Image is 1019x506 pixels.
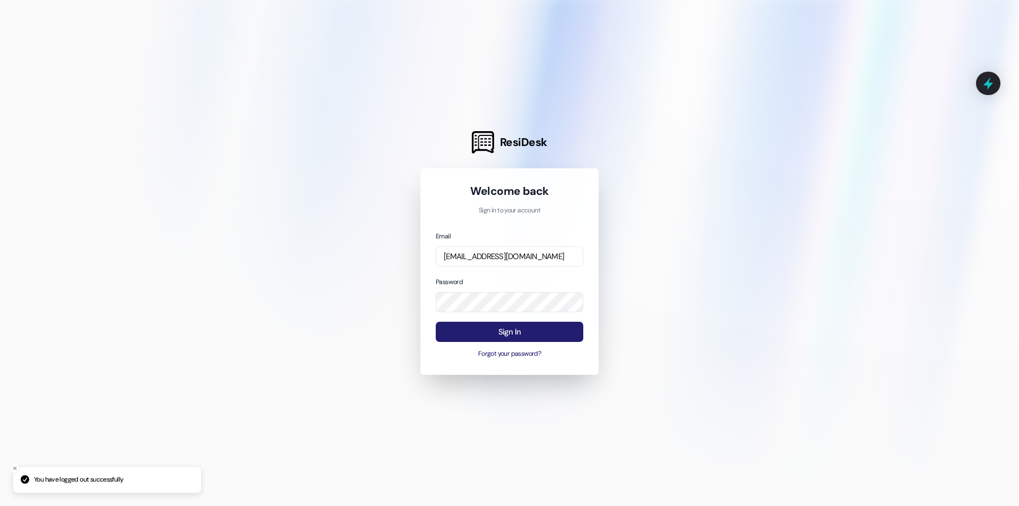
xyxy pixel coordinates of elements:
label: Email [436,232,451,241]
p: You have logged out successfully [34,475,123,485]
p: Sign in to your account [436,206,583,216]
input: name@example.com [436,246,583,267]
button: Close toast [10,463,20,474]
h1: Welcome back [436,184,583,199]
button: Sign In [436,322,583,342]
label: Password [436,278,463,286]
span: ResiDesk [500,135,547,150]
img: ResiDesk Logo [472,131,494,153]
button: Forgot your password? [436,349,583,359]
